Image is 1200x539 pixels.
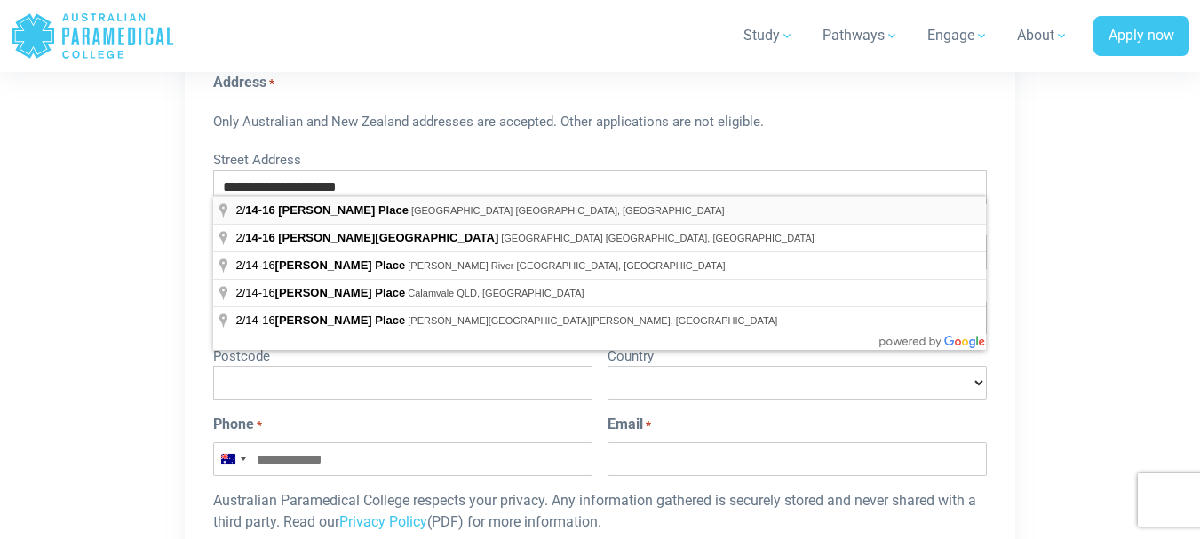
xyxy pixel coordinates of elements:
[213,146,988,170] label: Street Address
[11,7,175,65] a: Australian Paramedical College
[236,203,411,217] span: 2/
[236,258,409,272] span: 2/14-16
[278,203,409,217] span: [PERSON_NAME] Place
[245,231,274,244] span: 14-16
[733,11,805,60] a: Study
[278,231,498,244] span: [PERSON_NAME][GEOGRAPHIC_DATA]
[236,286,409,299] span: 2/14-16
[411,205,725,216] span: [GEOGRAPHIC_DATA] [GEOGRAPHIC_DATA], [GEOGRAPHIC_DATA]
[608,342,987,367] label: Country
[917,11,999,60] a: Engage
[275,286,406,299] span: [PERSON_NAME] Place
[236,231,502,244] span: 2/
[213,414,262,435] label: Phone
[214,443,251,475] button: Selected country
[213,100,988,147] div: Only Australian and New Zealand addresses are accepted. Other applications are not eligible.
[608,414,651,435] label: Email
[236,313,409,327] span: 2/14-16
[408,260,725,271] span: [PERSON_NAME] River [GEOGRAPHIC_DATA], [GEOGRAPHIC_DATA]
[1093,16,1189,57] a: Apply now
[213,72,988,93] legend: Address
[339,513,427,530] a: Privacy Policy
[812,11,910,60] a: Pathways
[501,233,815,243] span: [GEOGRAPHIC_DATA] [GEOGRAPHIC_DATA], [GEOGRAPHIC_DATA]
[275,258,406,272] span: [PERSON_NAME] Place
[408,288,584,298] span: Calamvale QLD, [GEOGRAPHIC_DATA]
[1006,11,1079,60] a: About
[275,313,406,327] span: [PERSON_NAME] Place
[213,342,592,367] label: Postcode
[213,490,988,533] p: Australian Paramedical College respects your privacy. Any information gathered is securely stored...
[408,315,777,326] span: [PERSON_NAME][GEOGRAPHIC_DATA][PERSON_NAME], [GEOGRAPHIC_DATA]
[245,203,274,217] span: 14-16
